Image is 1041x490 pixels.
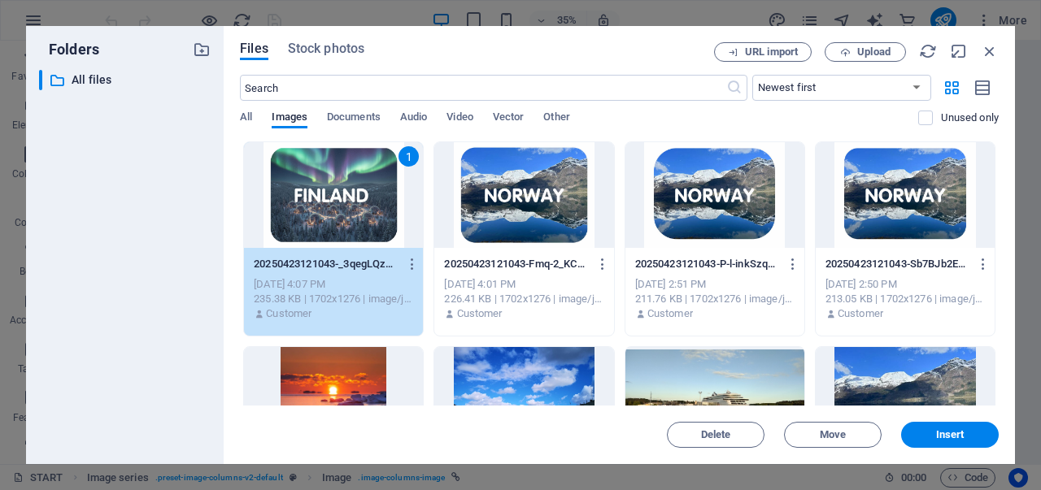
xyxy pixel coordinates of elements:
[193,41,211,59] i: Create new folder
[981,42,999,60] i: Close
[493,107,525,130] span: Vector
[254,292,413,306] div: 235.38 KB | 1702x1276 | image/jpeg
[288,39,364,59] span: Stock photos
[825,42,906,62] button: Upload
[820,430,846,440] span: Move
[635,277,795,292] div: [DATE] 2:51 PM
[667,422,764,448] button: Delete
[327,107,381,130] span: Documents
[446,107,473,130] span: Video
[714,42,812,62] button: URL import
[901,422,999,448] button: Insert
[444,292,603,306] div: 226.41 KB | 1702x1276 | image/jpeg
[240,75,725,101] input: Search
[400,107,427,130] span: Audio
[825,292,985,306] div: 213.05 KB | 1702x1276 | image/jpeg
[919,42,937,60] i: Reload
[39,70,42,90] div: ​
[635,292,795,306] div: 211.76 KB | 1702x1276 | image/jpeg
[647,306,693,321] p: Customer
[701,430,731,440] span: Delete
[39,39,99,60] p: Folders
[857,47,891,57] span: Upload
[444,277,603,292] div: [DATE] 4:01 PM
[266,306,311,321] p: Customer
[825,277,985,292] div: [DATE] 2:50 PM
[72,71,181,89] p: All files
[941,111,999,125] p: Displays only files that are not in use on the website. Files added during this session can still...
[936,430,965,440] span: Insert
[825,257,970,271] p: 20250423121043-Sb7BJb2EPP2DpyDnkGYyKw.jpg
[838,306,883,321] p: Customer
[457,306,503,321] p: Customer
[635,257,780,271] p: 20250423121043-P-l-inkSzqRw673R2Up0nQ.jpg
[745,47,798,57] span: URL import
[254,257,399,271] p: 20250423121043-_3qegLQzZEN6YICmT1ItiQ.jpg
[240,39,268,59] span: Files
[272,107,307,130] span: Images
[444,257,589,271] p: 20250423121043-Fmq-2_KCAyuweALEY3Yxaw.jpg
[543,107,569,130] span: Other
[784,422,882,448] button: Move
[950,42,968,60] i: Minimize
[254,277,413,292] div: [DATE] 4:07 PM
[399,146,419,167] div: 1
[240,107,252,130] span: All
